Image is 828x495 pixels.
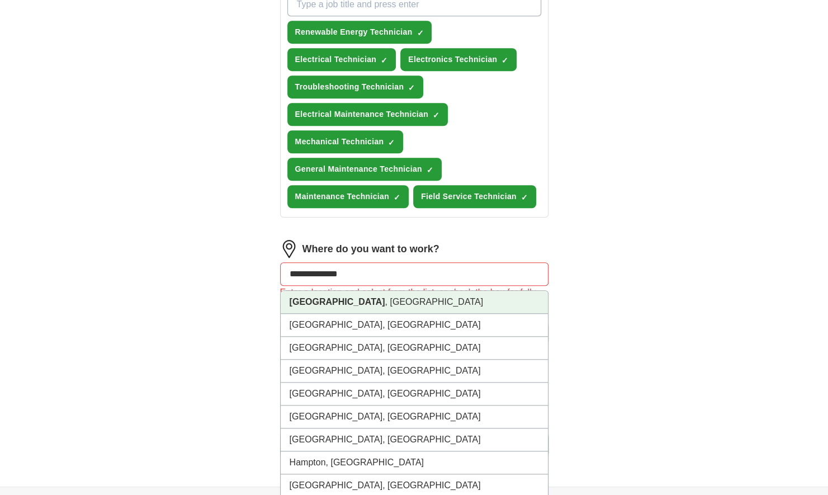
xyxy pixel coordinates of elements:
li: Hampton, [GEOGRAPHIC_DATA] [281,451,548,474]
span: Electrical Technician [295,54,377,65]
button: Field Service Technician✓ [413,185,536,208]
span: Field Service Technician [421,191,517,202]
span: ✓ [417,29,423,37]
label: Where do you want to work? [302,242,439,257]
button: General Maintenance Technician✓ [287,158,442,181]
button: Renewable Energy Technician✓ [287,21,432,44]
span: ✓ [427,166,433,175]
span: Mechanical Technician [295,136,384,148]
span: ✓ [433,111,439,120]
strong: [GEOGRAPHIC_DATA] [290,297,385,307]
span: Electronics Technician [408,54,497,65]
span: Renewable Energy Technician [295,26,413,38]
button: Maintenance Technician✓ [287,185,409,208]
span: Electrical Maintenance Technician [295,109,428,120]
span: Troubleshooting Technician [295,81,404,93]
li: [GEOGRAPHIC_DATA], [GEOGRAPHIC_DATA] [281,360,548,383]
span: ✓ [408,83,415,92]
span: Maintenance Technician [295,191,389,202]
img: location.png [280,240,298,258]
span: ✓ [521,193,528,202]
li: [GEOGRAPHIC_DATA], [GEOGRAPHIC_DATA] [281,383,548,406]
li: [GEOGRAPHIC_DATA], [GEOGRAPHIC_DATA] [281,337,548,360]
div: Enter a location and select from the list, or check the box for fully remote roles [280,286,548,313]
span: General Maintenance Technician [295,163,422,175]
button: Mechanical Technician✓ [287,130,404,153]
span: ✓ [388,138,395,147]
button: Troubleshooting Technician✓ [287,76,424,98]
button: Electrical Technician✓ [287,48,396,71]
button: Electrical Maintenance Technician✓ [287,103,448,126]
button: Electronics Technician✓ [400,48,517,71]
li: [GEOGRAPHIC_DATA], [GEOGRAPHIC_DATA] [281,314,548,337]
li: [GEOGRAPHIC_DATA], [GEOGRAPHIC_DATA] [281,428,548,451]
span: ✓ [501,56,508,65]
span: ✓ [394,193,400,202]
li: , [GEOGRAPHIC_DATA] [281,291,548,314]
span: ✓ [381,56,387,65]
li: [GEOGRAPHIC_DATA], [GEOGRAPHIC_DATA] [281,406,548,428]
